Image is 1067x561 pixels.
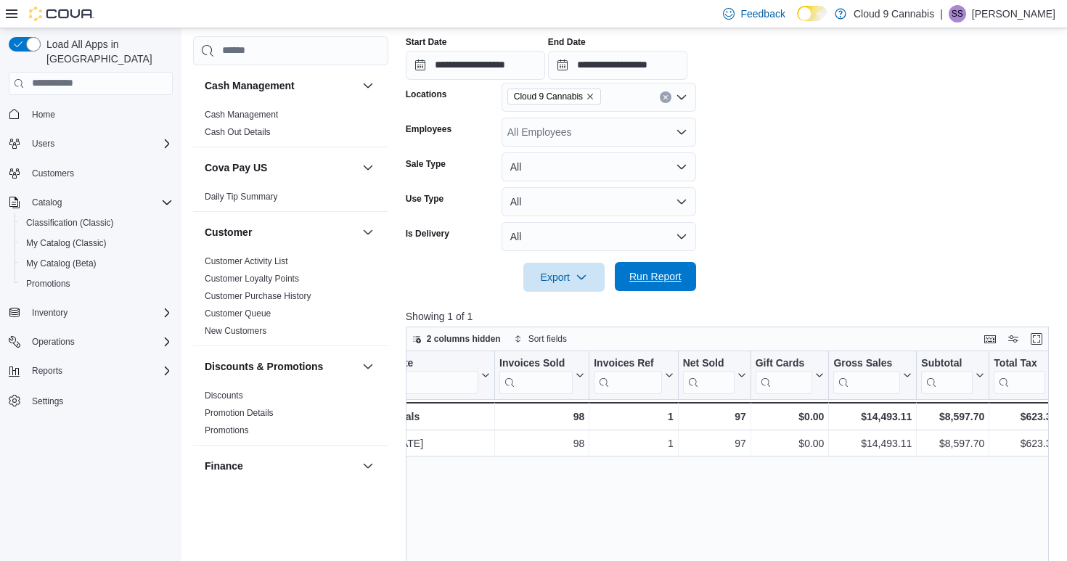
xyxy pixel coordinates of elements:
[615,262,696,291] button: Run Report
[20,214,120,232] a: Classification (Classic)
[833,356,900,393] div: Gross Sales
[994,435,1057,452] div: $623.32
[921,408,984,425] div: $8,597.70
[26,217,114,229] span: Classification (Classic)
[26,106,61,123] a: Home
[205,291,311,301] a: Customer Purchase History
[548,36,586,48] label: End Date
[205,110,278,120] a: Cash Management
[629,269,682,284] span: Run Report
[26,333,173,351] span: Operations
[921,356,973,393] div: Subtotal
[594,356,661,393] div: Invoices Ref
[406,309,1055,324] p: Showing 1 of 1
[499,435,584,452] div: 98
[20,234,113,252] a: My Catalog (Classic)
[406,228,449,239] label: Is Delivery
[406,158,446,170] label: Sale Type
[26,105,173,123] span: Home
[508,330,573,348] button: Sort fields
[594,356,673,393] button: Invoices Ref
[756,435,825,452] div: $0.00
[833,356,900,370] div: Gross Sales
[359,77,377,94] button: Cash Management
[20,275,173,292] span: Promotions
[26,165,80,182] a: Customers
[32,138,54,150] span: Users
[676,126,687,138] button: Open list of options
[205,459,356,473] button: Finance
[994,356,1045,393] div: Total Tax
[15,213,179,233] button: Classification (Classic)
[3,303,179,323] button: Inventory
[359,159,377,176] button: Cova Pay US
[391,408,490,425] div: Totals
[548,51,687,80] input: Press the down key to open a popover containing a calendar.
[20,275,76,292] a: Promotions
[502,222,696,251] button: All
[205,425,249,435] a: Promotions
[193,387,388,445] div: Discounts & Promotions
[26,135,173,152] span: Users
[26,393,69,410] a: Settings
[205,359,356,374] button: Discounts & Promotions
[29,7,94,21] img: Cova
[26,237,107,249] span: My Catalog (Classic)
[26,194,68,211] button: Catalog
[205,256,288,266] a: Customer Activity List
[994,356,1045,370] div: Total Tax
[391,356,478,370] div: Date
[32,109,55,120] span: Home
[972,5,1055,22] p: [PERSON_NAME]
[514,89,583,104] span: Cloud 9 Cannabis
[406,330,507,348] button: 2 columns hidden
[499,356,573,370] div: Invoices Sold
[981,330,999,348] button: Keyboard shortcuts
[205,225,252,239] h3: Customer
[205,192,278,202] a: Daily Tip Summary
[755,356,824,393] button: Gift Cards
[797,6,827,21] input: Dark Mode
[9,98,173,449] nav: Complex example
[406,123,451,135] label: Employees
[921,435,984,452] div: $8,597.70
[507,89,601,105] span: Cloud 9 Cannabis
[682,408,745,425] div: 97
[205,326,266,336] a: New Customers
[682,356,734,370] div: Net Sold
[26,304,173,322] span: Inventory
[359,224,377,241] button: Customer
[3,332,179,352] button: Operations
[502,187,696,216] button: All
[26,362,173,380] span: Reports
[26,362,68,380] button: Reports
[391,435,490,452] div: [DATE]
[32,396,63,407] span: Settings
[205,160,356,175] button: Cova Pay US
[32,365,62,377] span: Reports
[205,78,295,93] h3: Cash Management
[586,92,594,101] button: Remove Cloud 9 Cannabis from selection in this group
[797,21,798,22] span: Dark Mode
[20,255,102,272] a: My Catalog (Beta)
[755,408,824,425] div: $0.00
[391,356,490,393] button: Date
[952,5,963,22] span: SS
[32,336,75,348] span: Operations
[833,435,912,452] div: $14,493.11
[26,278,70,290] span: Promotions
[499,356,573,393] div: Invoices Sold
[683,435,746,452] div: 97
[26,258,97,269] span: My Catalog (Beta)
[594,356,661,370] div: Invoices Ref
[833,408,912,425] div: $14,493.11
[406,51,545,80] input: Press the down key to open a popover containing a calendar.
[20,214,173,232] span: Classification (Classic)
[32,168,74,179] span: Customers
[41,37,173,66] span: Load All Apps in [GEOGRAPHIC_DATA]
[26,333,81,351] button: Operations
[205,225,356,239] button: Customer
[833,356,912,393] button: Gross Sales
[26,304,73,322] button: Inventory
[682,356,745,393] button: Net Sold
